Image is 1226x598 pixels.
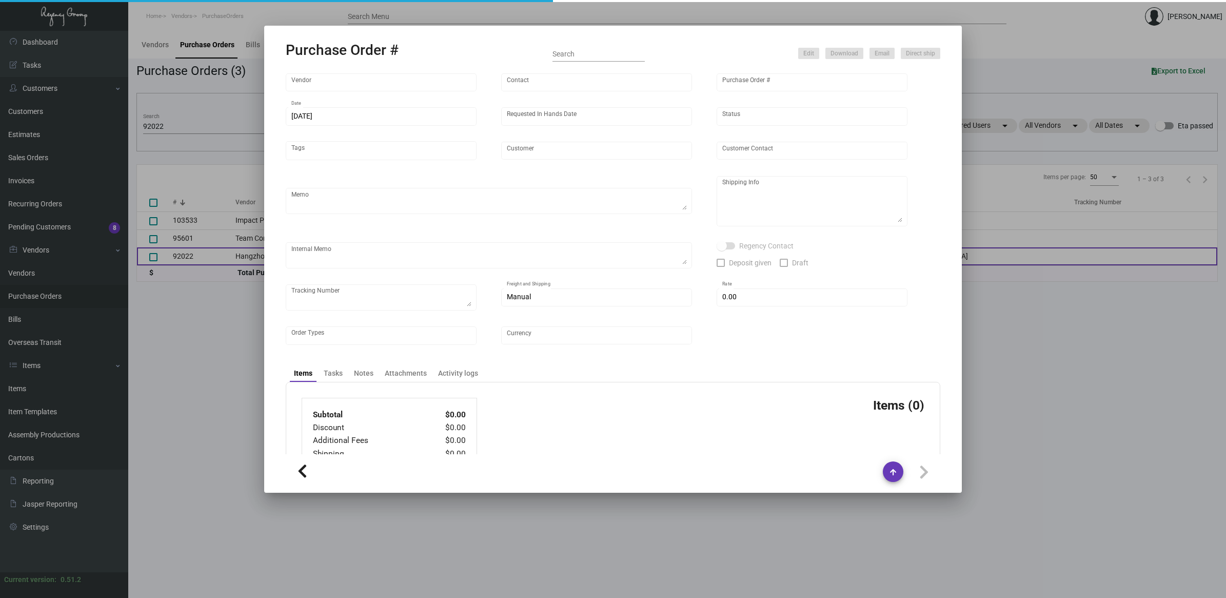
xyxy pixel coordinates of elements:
[324,368,343,379] div: Tasks
[424,421,466,434] td: $0.00
[424,409,466,421] td: $0.00
[906,49,935,58] span: Direct ship
[354,368,373,379] div: Notes
[286,42,399,59] h2: Purchase Order #
[424,448,466,460] td: $0.00
[4,574,56,585] div: Current version:
[869,48,895,59] button: Email
[507,293,531,301] span: Manual
[825,48,863,59] button: Download
[438,368,478,379] div: Activity logs
[875,49,889,58] span: Email
[830,49,858,58] span: Download
[803,49,814,58] span: Edit
[729,257,772,269] span: Deposit given
[312,448,424,460] td: Shipping
[312,421,424,434] td: Discount
[312,409,424,421] td: Subtotal
[424,434,466,447] td: $0.00
[792,257,808,269] span: Draft
[61,574,81,585] div: 0.51.2
[312,434,424,447] td: Additional Fees
[385,368,427,379] div: Attachments
[294,368,312,379] div: Items
[873,398,924,413] h3: Items (0)
[901,48,940,59] button: Direct ship
[798,48,819,59] button: Edit
[739,240,794,252] span: Regency Contact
